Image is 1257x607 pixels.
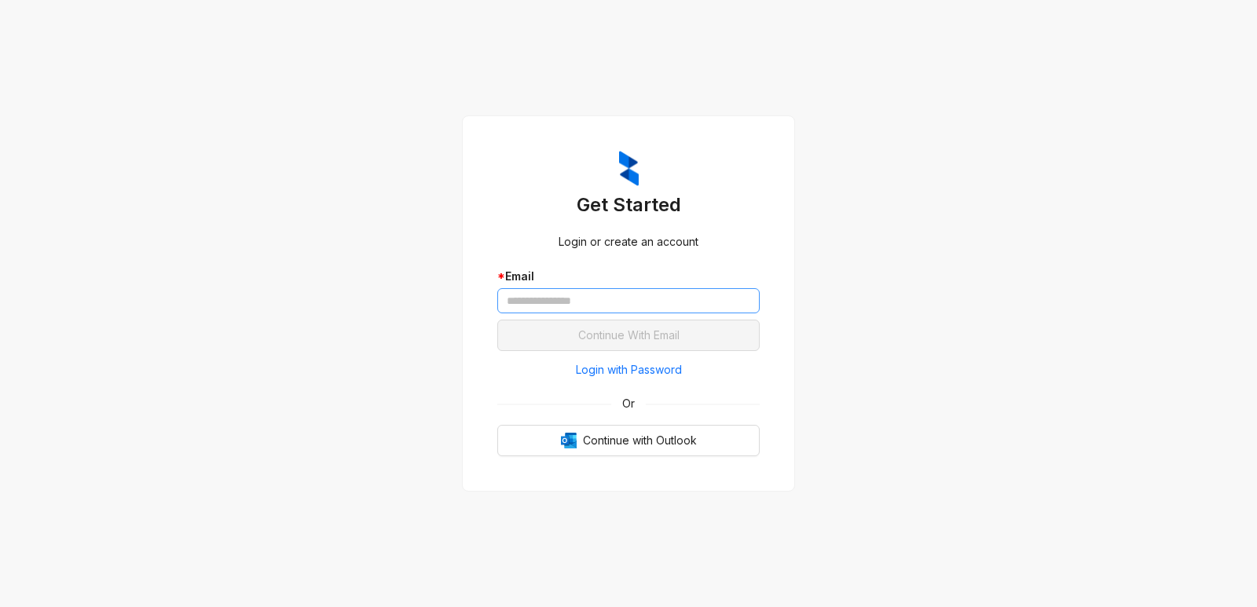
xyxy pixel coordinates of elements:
img: Outlook [561,433,577,448]
div: Login or create an account [497,233,760,250]
button: OutlookContinue with Outlook [497,425,760,456]
button: Continue With Email [497,320,760,351]
span: Continue with Outlook [583,432,697,449]
div: Email [497,268,760,285]
h3: Get Started [497,192,760,218]
span: Login with Password [576,361,682,378]
span: Or [611,395,646,412]
img: ZumaIcon [619,151,639,187]
button: Login with Password [497,357,760,382]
